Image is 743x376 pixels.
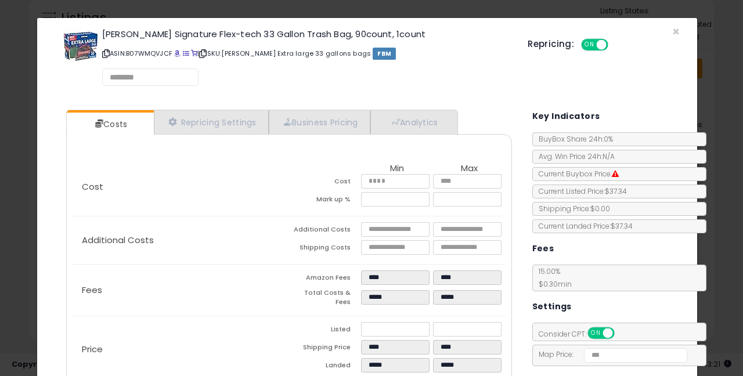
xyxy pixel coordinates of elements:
[289,270,361,288] td: Amazon Fees
[289,322,361,340] td: Listed
[433,164,505,174] th: Max
[289,240,361,258] td: Shipping Costs
[589,328,603,338] span: ON
[533,151,615,161] span: Avg. Win Price 24h: N/A
[63,30,98,64] img: 51slQ+VoRUL._SL60_.jpg
[533,349,688,359] span: Map Price:
[533,186,627,196] span: Current Listed Price: $37.34
[533,134,613,144] span: BuyBox Share 24h: 0%
[532,109,600,124] h5: Key Indicators
[102,44,510,63] p: ASIN: B07WMQVJCF | SKU: [PERSON_NAME] Extra large 33 gallons bags
[532,299,572,314] h5: Settings
[373,48,396,60] span: FBM
[73,345,289,354] p: Price
[528,39,574,49] h5: Repricing:
[532,241,554,256] h5: Fees
[289,222,361,240] td: Additional Costs
[582,40,597,50] span: ON
[174,49,181,58] a: BuyBox page
[361,164,433,174] th: Min
[533,221,633,231] span: Current Landed Price: $37.34
[183,49,189,58] a: All offer listings
[533,266,572,289] span: 15.00 %
[289,358,361,376] td: Landed
[533,279,572,289] span: $0.30 min
[533,169,619,179] span: Current Buybox Price:
[612,328,631,338] span: OFF
[73,285,289,295] p: Fees
[370,110,456,134] a: Analytics
[73,182,289,191] p: Cost
[67,113,153,136] a: Costs
[672,23,680,40] span: ×
[102,30,510,38] h3: [PERSON_NAME] Signature Flex-tech 33 Gallon Trash Bag, 90count, 1count
[289,340,361,358] td: Shipping Price
[533,329,630,339] span: Consider CPT:
[533,204,610,214] span: Shipping Price: $0.00
[289,174,361,192] td: Cost
[269,110,370,134] a: Business Pricing
[289,288,361,310] td: Total Costs & Fees
[289,192,361,210] td: Mark up %
[73,236,289,245] p: Additional Costs
[191,49,197,58] a: Your listing only
[154,110,269,134] a: Repricing Settings
[612,171,619,178] i: Suppressed Buy Box
[607,40,625,50] span: OFF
